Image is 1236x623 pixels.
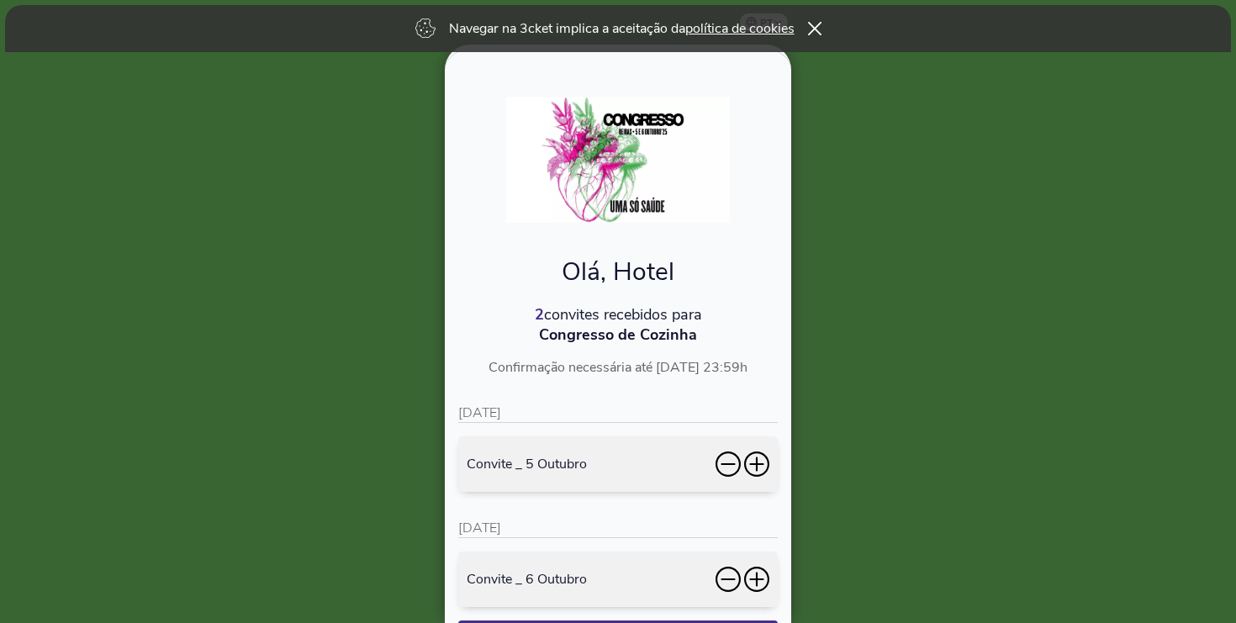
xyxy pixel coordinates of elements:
span: Confirmação necessária até [DATE] 23:59h [489,358,747,377]
p: Navegar na 3cket implica a aceitação da [449,19,795,38]
span: 2 [535,304,544,325]
img: 2e4255ff68674944a400b3b1540120ea.webp [506,97,731,223]
span: Convite _ 6 Outubro [467,570,587,589]
p: [DATE] [458,404,778,423]
a: política de cookies [685,19,795,38]
span: Convite _ 5 Outubro [467,455,587,473]
p: convites recebidos para [458,304,778,325]
p: [DATE] [458,519,778,538]
p: Congresso de Cozinha [458,325,778,345]
p: Olá, Hotel [458,255,778,289]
